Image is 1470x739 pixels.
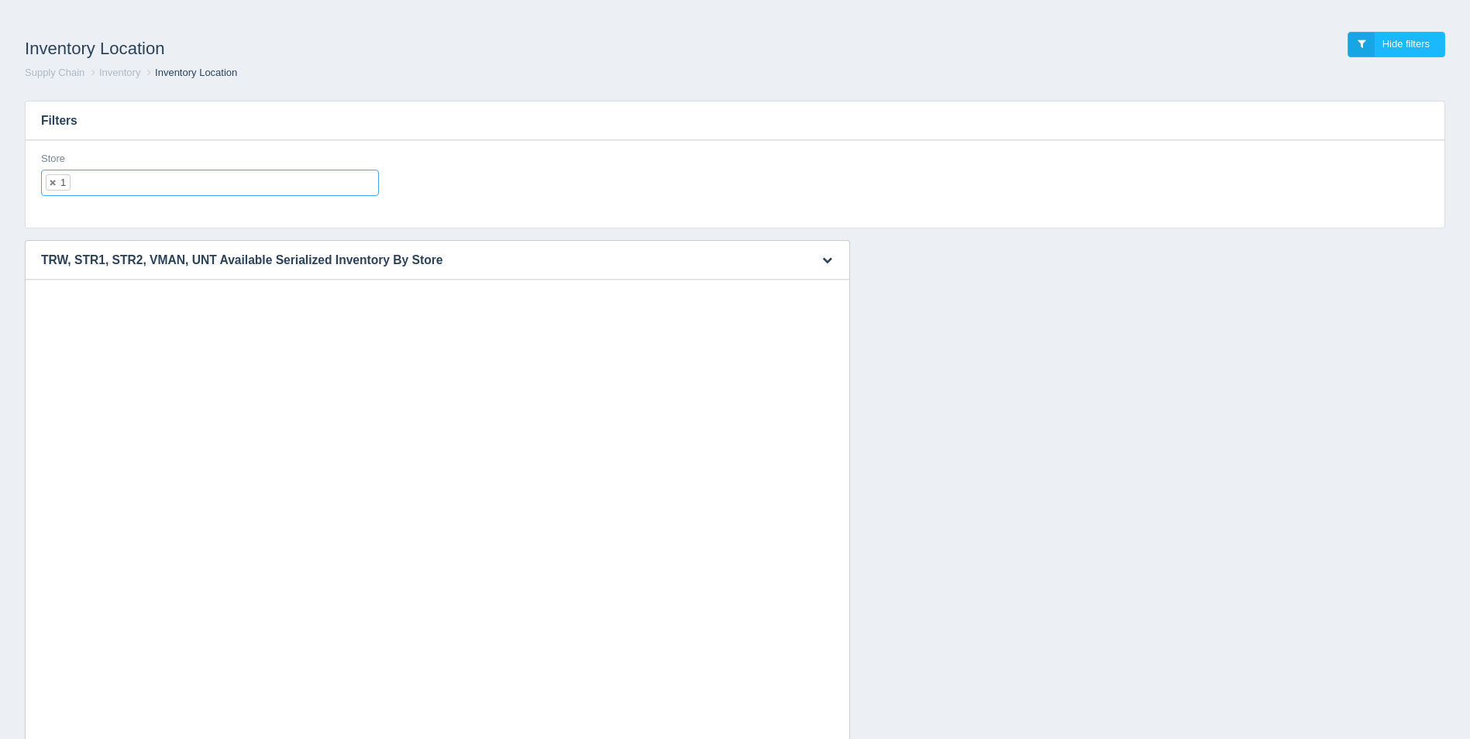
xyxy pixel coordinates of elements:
a: Inventory [99,67,140,78]
a: Supply Chain [25,67,84,78]
span: Hide filters [1382,38,1430,50]
h3: TRW, STR1, STR2, VMAN, UNT Available Serialized Inventory By Store [26,241,802,280]
h1: Inventory Location [25,32,735,66]
div: 1 [60,177,66,187]
h3: Filters [26,101,1444,140]
label: Store [41,152,65,167]
a: Hide filters [1348,32,1445,57]
li: Inventory Location [143,66,237,81]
